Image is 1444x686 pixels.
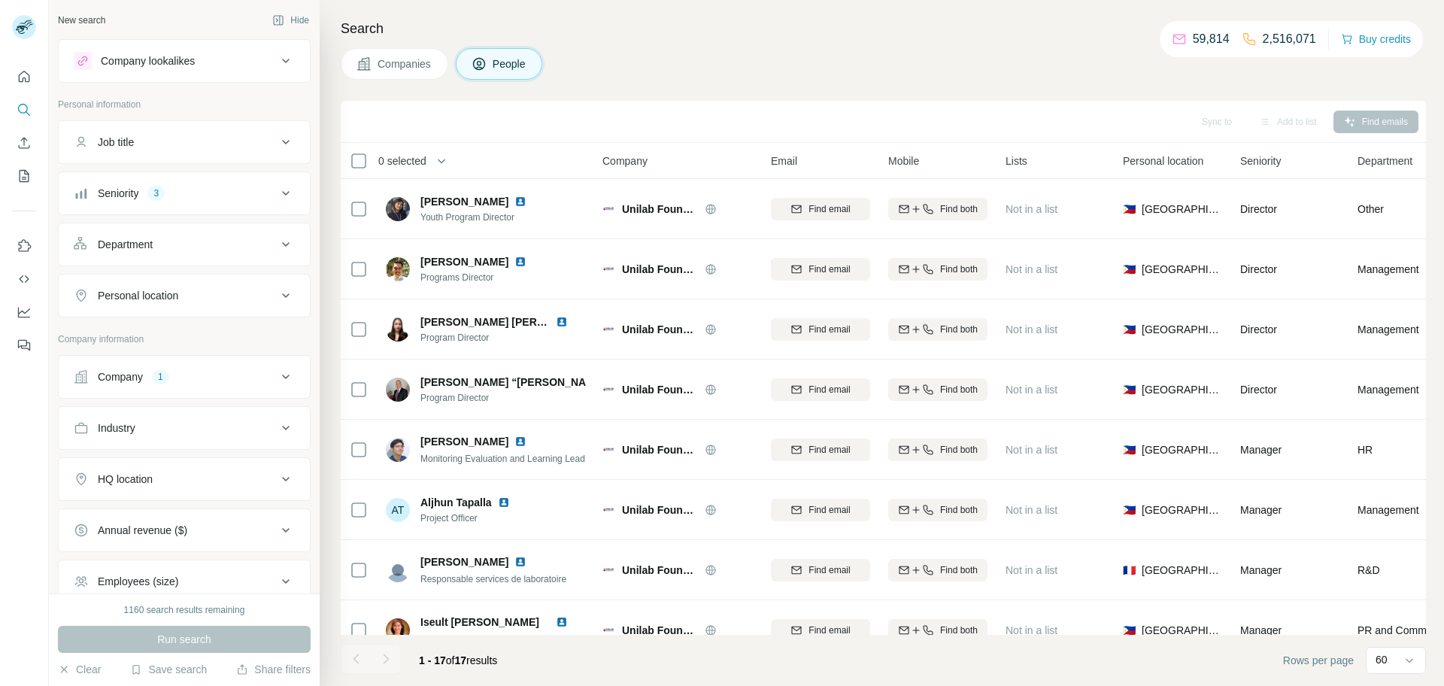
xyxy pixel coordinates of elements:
[455,654,467,666] span: 17
[98,523,187,538] div: Annual revenue ($)
[1240,203,1277,215] span: Director
[130,662,207,677] button: Save search
[1123,502,1136,518] span: 🇵🇭
[420,454,585,464] span: Monitoring Evaluation and Learning Lead
[888,258,987,281] button: Find both
[1240,153,1281,168] span: Seniority
[771,499,870,521] button: Find email
[1358,382,1419,397] span: Management
[420,391,586,405] span: Program Director
[771,378,870,401] button: Find email
[386,317,410,341] img: Avatar
[98,369,143,384] div: Company
[602,504,614,516] img: Logo of Unilab Foundation
[556,316,568,328] img: LinkedIn logo
[1358,563,1380,578] span: R&D
[1142,382,1222,397] span: [GEOGRAPHIC_DATA]
[420,375,702,390] span: [PERSON_NAME] “[PERSON_NAME]” [PERSON_NAME]
[420,574,566,584] span: Responsable services de laboratoire
[808,563,850,577] span: Find email
[420,434,508,449] span: [PERSON_NAME]
[1358,322,1419,337] span: Management
[420,511,528,525] span: Project Officer
[420,254,508,269] span: [PERSON_NAME]
[1006,504,1057,516] span: Not in a list
[59,124,310,160] button: Job title
[498,496,510,508] img: LinkedIn logo
[152,370,169,384] div: 1
[1006,323,1057,335] span: Not in a list
[622,502,697,518] span: Unilab Foundation
[98,288,178,303] div: Personal location
[602,323,614,335] img: Logo of Unilab Foundation
[1123,442,1136,457] span: 🇵🇭
[771,153,797,168] span: Email
[378,153,426,168] span: 0 selected
[1358,153,1412,168] span: Department
[1123,153,1203,168] span: Personal location
[59,563,310,599] button: Employees (size)
[1142,563,1222,578] span: [GEOGRAPHIC_DATA]
[420,616,539,628] span: Iseult [PERSON_NAME]
[888,378,987,401] button: Find both
[1006,384,1057,396] span: Not in a list
[58,662,101,677] button: Clear
[59,512,310,548] button: Annual revenue ($)
[98,237,153,252] div: Department
[808,503,850,517] span: Find email
[514,436,526,448] img: LinkedIn logo
[940,202,978,216] span: Find both
[1283,653,1354,668] span: Rows per page
[1240,504,1282,516] span: Manager
[1240,624,1282,636] span: Manager
[386,618,410,642] img: Avatar
[1123,262,1136,277] span: 🇵🇭
[1142,202,1222,217] span: [GEOGRAPHIC_DATA]
[1006,564,1057,576] span: Not in a list
[12,266,36,293] button: Use Surfe API
[98,472,153,487] div: HQ location
[514,556,526,568] img: LinkedIn logo
[1240,444,1282,456] span: Manager
[1240,323,1277,335] span: Director
[378,56,432,71] span: Companies
[808,443,850,457] span: Find email
[602,203,614,215] img: Logo of Unilab Foundation
[59,175,310,211] button: Seniority3
[622,563,697,578] span: Unilab Foundation
[1358,442,1373,457] span: HR
[236,662,311,677] button: Share filters
[622,442,697,457] span: Unilab Foundation
[124,603,245,617] div: 1160 search results remaining
[419,654,446,666] span: 1 - 17
[420,211,545,224] span: Youth Program Director
[622,322,697,337] span: Unilab Foundation
[808,202,850,216] span: Find email
[808,323,850,336] span: Find email
[59,359,310,395] button: Company1
[888,439,987,461] button: Find both
[940,624,978,637] span: Find both
[556,616,568,628] img: LinkedIn logo
[514,196,526,208] img: LinkedIn logo
[420,316,733,328] span: [PERSON_NAME] [PERSON_NAME] Armada-[PERSON_NAME]
[602,263,614,275] img: Logo of Unilab Foundation
[1240,384,1277,396] span: Director
[493,56,527,71] span: People
[940,563,978,577] span: Find both
[1123,322,1136,337] span: 🇵🇭
[59,461,310,497] button: HQ location
[771,619,870,642] button: Find email
[1006,153,1027,168] span: Lists
[622,202,697,217] span: Unilab Foundation
[386,378,410,402] img: Avatar
[771,318,870,341] button: Find email
[771,559,870,581] button: Find email
[1193,30,1230,48] p: 59,814
[262,9,320,32] button: Hide
[59,278,310,314] button: Personal location
[420,495,492,510] span: Aljhun Tapalla
[58,14,105,27] div: New search
[12,232,36,260] button: Use Surfe on LinkedIn
[12,332,36,359] button: Feedback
